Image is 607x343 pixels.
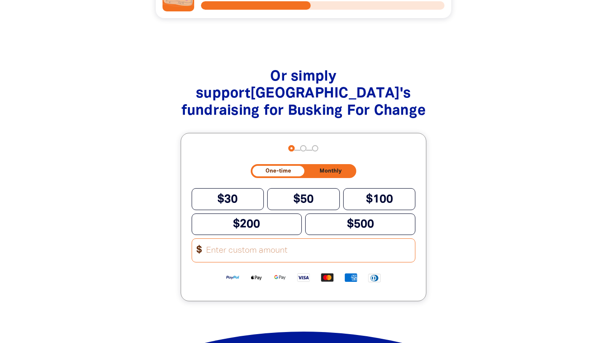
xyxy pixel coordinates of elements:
button: $200 [192,213,302,235]
span: $50 [293,194,314,205]
button: $50 [267,188,340,210]
img: Diners Club logo [363,273,386,283]
span: $100 [366,194,393,205]
button: Navigate to step 2 of 3 to enter your details [300,145,306,151]
span: $ [192,242,202,259]
span: $200 [233,219,260,230]
div: Available payment methods [192,266,416,289]
input: Enter custom amount [201,239,415,262]
span: Monthly [320,168,341,174]
div: Donation frequency [251,164,356,178]
button: $500 [305,213,415,235]
span: One-time [266,168,291,174]
img: Paypal logo [221,273,244,282]
button: $100 [343,188,416,210]
button: $30 [192,188,264,210]
img: American Express logo [339,273,363,282]
button: Monthly [306,166,355,176]
button: Navigate to step 3 of 3 to enter your payment details [312,145,318,151]
img: Visa logo [292,273,315,282]
button: Navigate to step 1 of 3 to enter your donation amount [288,145,295,151]
img: Google Pay logo [268,273,292,282]
span: $500 [347,219,374,230]
img: Apple Pay logo [244,273,268,282]
button: One-time [252,166,305,176]
img: Mastercard logo [315,273,339,282]
span: $30 [217,194,238,205]
span: Or simply support [GEOGRAPHIC_DATA] 's fundraising for Busking For Change [182,70,426,118]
